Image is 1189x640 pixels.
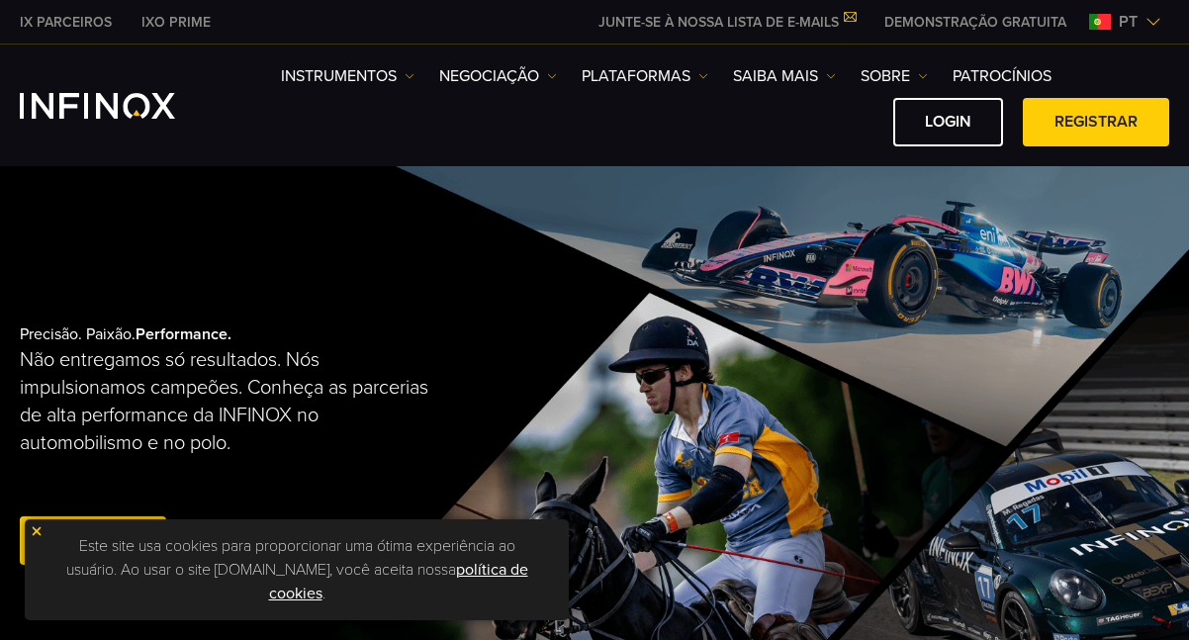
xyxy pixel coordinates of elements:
[893,98,1003,146] a: Login
[733,64,836,88] a: Saiba mais
[20,293,537,601] div: Precisão. Paixão.
[584,14,869,31] a: JUNTE-SE À NOSSA LISTA DE E-MAILS
[582,64,708,88] a: PLATAFORMAS
[281,64,414,88] a: Instrumentos
[1023,98,1169,146] a: Registrar
[30,524,44,538] img: yellow close icon
[1111,10,1145,34] span: pt
[20,346,433,457] p: Não entregamos só resultados. Nós impulsionamos campeões. Conheça as parcerias de alta performanc...
[5,12,127,33] a: INFINOX
[869,12,1081,33] a: INFINOX MENU
[136,324,231,344] strong: Performance.
[35,529,559,610] p: Este site usa cookies para proporcionar uma ótima experiência ao usuário. Ao usar o site [DOMAIN_...
[861,64,928,88] a: SOBRE
[439,64,557,88] a: NEGOCIAÇÃO
[20,516,166,565] a: Registrar
[953,64,1052,88] a: Patrocínios
[20,93,222,119] a: INFINOX Logo
[127,12,226,33] a: INFINOX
